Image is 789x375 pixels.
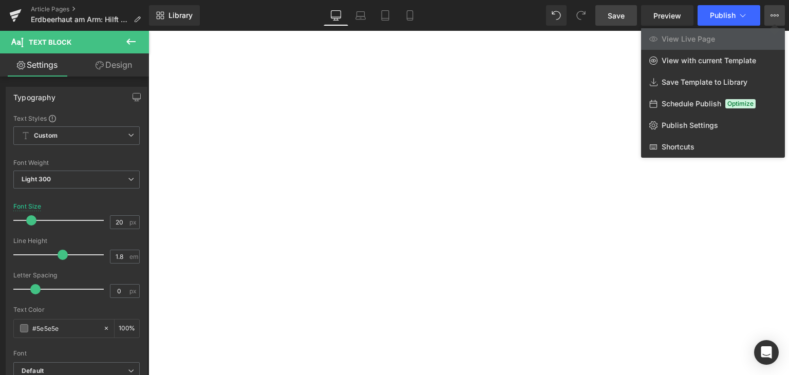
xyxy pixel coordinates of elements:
[31,15,129,24] span: Erdbeerhaut am Arm: Hilft ein Peeling gegen [PERSON_NAME]?
[34,132,58,140] b: Custom
[13,306,140,313] div: Text Color
[546,5,567,26] button: Undo
[710,11,736,20] span: Publish
[662,142,694,152] span: Shortcuts
[32,323,98,334] input: Color
[662,121,718,130] span: Publish Settings
[129,253,138,260] span: em
[22,175,51,183] b: Light 300
[764,5,785,26] button: View Live PageView with current TemplateSave Template to LibrarySchedule PublishOptimizePublish S...
[129,219,138,226] span: px
[13,114,140,122] div: Text Styles
[754,340,779,365] div: Open Intercom Messenger
[13,350,140,357] div: Font
[662,34,715,44] span: View Live Page
[324,5,348,26] a: Desktop
[398,5,422,26] a: Mobile
[662,56,756,65] span: View with current Template
[571,5,591,26] button: Redo
[31,5,149,13] a: Article Pages
[115,320,139,338] div: %
[13,237,140,245] div: Line Height
[13,272,140,279] div: Letter Spacing
[129,288,138,294] span: px
[373,5,398,26] a: Tablet
[698,5,760,26] button: Publish
[149,5,200,26] a: New Library
[653,10,681,21] span: Preview
[608,10,625,21] span: Save
[13,159,140,166] div: Font Weight
[641,5,693,26] a: Preview
[662,99,721,108] span: Schedule Publish
[29,38,71,46] span: Text Block
[725,99,756,108] span: Optimize
[168,11,193,20] span: Library
[662,78,747,87] span: Save Template to Library
[348,5,373,26] a: Laptop
[13,87,55,102] div: Typography
[77,53,151,77] a: Design
[13,203,42,210] div: Font Size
